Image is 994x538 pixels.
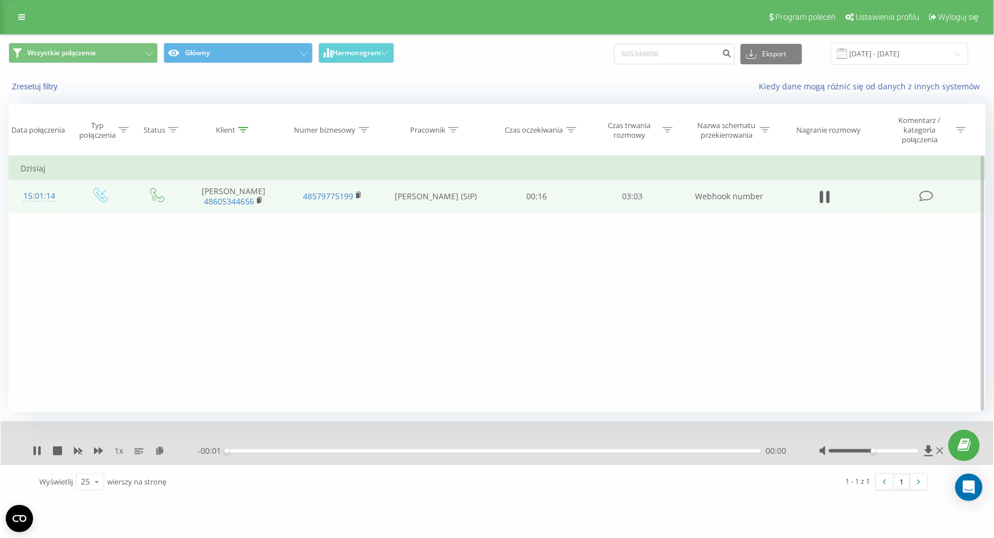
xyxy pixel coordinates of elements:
[489,180,584,213] td: 00:16
[584,180,680,213] td: 03:03
[216,125,235,135] div: Klient
[27,48,96,58] span: Wszystkie połączenia
[224,449,229,453] div: Accessibility label
[614,44,735,64] input: Wyszukiwanie według numeru
[775,13,836,22] span: Program poleceń
[144,125,165,135] div: Status
[759,81,985,92] a: Kiedy dane mogą różnić się od danych z innych systemów
[11,125,65,135] div: Data połączenia
[184,180,283,213] td: [PERSON_NAME]
[163,43,313,63] button: Główny
[599,121,660,140] div: Czas trwania rozmowy
[886,116,953,145] div: Komentarz / kategoria połączenia
[893,474,910,490] a: 1
[107,477,166,487] span: wierszy na stronę
[955,474,983,501] div: Open Intercom Messenger
[680,180,779,213] td: Webhook number
[9,43,158,63] button: Wszystkie połączenia
[294,125,356,135] div: Numer biznesowy
[846,475,870,487] div: 1 - 1 z 1
[333,49,381,57] span: Harmonogram
[796,125,861,135] div: Nagranie rozmowy
[81,476,90,487] div: 25
[505,125,563,135] div: Czas oczekiwania
[410,125,445,135] div: Pracownik
[204,196,254,207] a: 48605344656
[938,13,979,22] span: Wyloguj się
[318,43,394,63] button: Harmonogram
[741,44,802,64] button: Eksport
[303,191,353,202] a: 48579775199
[21,185,59,207] div: 15:01:14
[9,157,985,180] td: Dzisiaj
[872,449,876,453] div: Accessibility label
[9,81,63,92] button: Zresetuj filtry
[198,445,227,457] span: - 00:01
[382,180,489,213] td: [PERSON_NAME] (SIP)
[696,121,757,140] div: Nazwa schematu przekierowania
[856,13,919,22] span: Ustawienia profilu
[766,445,787,457] span: 00:00
[6,505,33,532] button: Open CMP widget
[114,445,123,457] span: 1 x
[79,121,115,140] div: Typ połączenia
[39,477,73,487] span: Wyświetlij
